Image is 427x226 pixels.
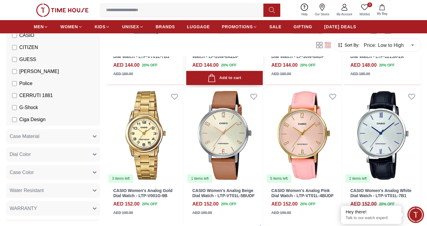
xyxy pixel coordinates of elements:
h4: AED 152.00 [272,200,298,208]
span: 20 % OFF [142,63,157,68]
div: AED 180.00 [272,71,291,77]
div: 3 items left [108,174,133,183]
span: CERRUTI 1881 [19,92,53,99]
a: 0Wishlist [356,2,373,18]
a: CASIO Women's Analog Pink Dial Watch - LTP-VT01L-4BUDF [272,188,334,198]
img: CASIO Women's Analog Gold Dial Watch - LTP-V001G-9B [107,87,184,183]
a: BRANDS [156,21,175,32]
span: Dial Color [10,151,31,158]
a: SALE [269,21,281,32]
img: ... [36,4,89,17]
img: CASIO Women's Analog Beige Dial Watch - LTP-VT01L-5BUDF [186,87,262,183]
span: KIDS [95,24,105,30]
span: PROMOTIONS [222,24,253,30]
span: Wishlist [357,12,372,17]
span: Help [299,12,310,17]
span: 20 % OFF [379,201,394,207]
span: 0 [367,2,372,7]
input: CITIZEN [12,45,17,50]
h4: AED 144.00 [192,62,218,69]
a: Help [298,2,311,18]
div: Hey there! [346,209,397,215]
span: UNISEX [122,24,139,30]
a: UNISEX [122,21,143,32]
span: 20 % OFF [300,63,316,68]
button: Water Resistant [6,183,100,198]
button: Sort By: [337,42,359,48]
span: Sort By: [343,42,359,48]
div: 1 items left [187,174,212,183]
span: My Account [334,12,355,17]
span: My Bag [375,11,390,16]
a: [DATE] DEALS [324,21,356,32]
div: 2 items left [346,174,370,183]
a: KIDS [95,21,110,32]
div: AED 190.00 [272,210,291,215]
div: AED 190.00 [113,210,133,215]
span: [DATE] DEALS [324,24,356,30]
span: WOMEN [60,24,78,30]
span: GUESS [19,56,36,63]
div: AED 180.00 [113,71,133,77]
input: G-Shock [12,105,17,110]
a: CASIO Women's Analog Gold Dial Watch - LTP-V001G-9B3 items left [107,87,184,183]
a: GIFTING [294,21,312,32]
span: Ciga Design [19,116,46,123]
span: Case Color [10,169,34,176]
button: Add to cart [186,71,262,85]
a: LUGGAGE [187,21,210,32]
button: Case Material [6,129,100,144]
span: MEN [34,24,44,30]
span: WARRANTY [10,205,37,212]
a: CASIO Women's Analog Beige Dial Watch - LTP-VT01L-5BUDF [192,188,255,198]
div: AED 185.00 [350,71,370,77]
span: G-Shock [19,104,38,111]
div: 5 items left [267,174,291,183]
a: WOMEN [60,21,83,32]
input: Ciga Design [12,117,17,122]
button: Dial Color [6,147,100,162]
a: Our Stores [311,2,333,18]
div: Chat Widget [407,206,424,223]
div: AED 190.00 [192,210,212,215]
span: 20 % OFF [142,201,157,207]
input: [PERSON_NAME] [12,69,17,74]
button: My Bag [373,3,391,17]
button: Case Color [6,165,100,180]
a: MEN [34,21,48,32]
span: CITIZEN [19,44,38,51]
span: LUGGAGE [187,24,210,30]
h4: AED 152.00 [192,200,218,208]
a: CASIO Women's Analog White Dial Watch - LTP-VT01L-7B12 items left [344,87,421,183]
button: WARRANTY [6,201,100,216]
span: GIFTING [294,24,312,30]
span: 20 % OFF [221,201,236,207]
img: CASIO Women's Analog Pink Dial Watch - LTP-VT01L-4BUDF [265,87,342,183]
input: CASIO [12,33,17,38]
span: 20 % OFF [221,63,236,68]
p: Talk to our watch expert! [346,215,397,221]
input: CERRUTI 1881 [12,93,17,98]
div: Add to cart [208,74,241,82]
a: CASIO Women's Analog Pink Dial Watch - LTP-VT01L-4BUDF5 items left [265,87,342,183]
span: 20 % OFF [300,201,316,207]
span: CASIO [19,32,34,39]
span: Police [19,80,33,87]
span: [PERSON_NAME] [19,68,59,75]
span: Case Material [10,133,39,140]
a: CASIO Women's Analog Beige Dial Watch - LTP-VT01L-5BUDF1 items left [186,87,262,183]
a: CASIO Women's Analog White Dial Watch - LTP-VT01L-7B1 [350,188,411,198]
h4: AED 144.00 [272,62,298,69]
a: PROMOTIONS [222,21,257,32]
h4: AED 152.00 [113,200,140,208]
span: 20 % OFF [379,63,394,68]
img: CASIO Women's Analog White Dial Watch - LTP-VT01L-7B1 [344,87,421,183]
span: Our Stores [312,12,332,17]
span: Water Resistant [10,187,44,194]
span: BRANDS [156,24,175,30]
a: CASIO Women's Analog Gold Dial Watch - LTP-V001G-9B [113,188,172,198]
input: Police [12,81,17,86]
h4: AED 144.00 [113,62,140,69]
span: SALE [269,24,281,30]
input: GUESS [12,57,17,62]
